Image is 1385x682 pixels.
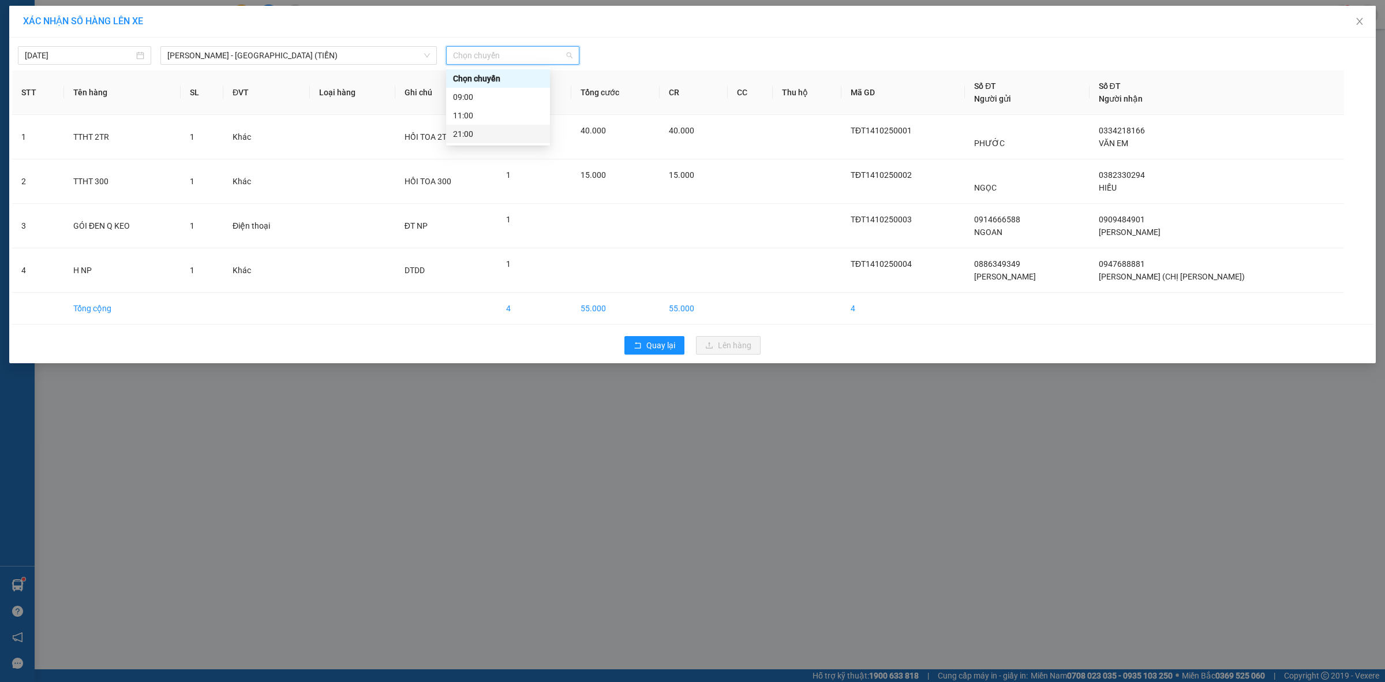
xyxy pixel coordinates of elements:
td: 1 [12,115,64,159]
span: TĐT1410250003 [851,215,912,224]
span: XÁC NHẬN SỐ HÀNG LÊN XE [23,16,143,27]
span: Hồ Chí Minh - Tân Châu (TIỀN) [167,47,430,64]
span: NGỌC [974,183,997,192]
span: DTDD [405,266,425,275]
span: 02838 53 55 57 [99,69,155,78]
td: Khác [223,159,310,204]
span: 0909484901 [1099,215,1145,224]
span: Chọn chuyến [453,47,572,64]
th: ĐVT [223,70,310,115]
span: Số ĐT [1099,81,1121,91]
button: Close [1343,6,1376,38]
th: SL [181,70,223,115]
td: 4 [841,293,965,325]
span: 0914666588 [974,215,1020,224]
td: Khác [223,115,310,159]
span: 1 [190,266,194,275]
span: 1 [506,259,511,269]
th: Mã GD [841,70,965,115]
span: HỒI TOA 300 [405,177,451,186]
th: Thu hộ [773,70,841,115]
th: Tổng cước [571,70,660,115]
td: 2 [12,159,64,204]
span: NGOAN [974,228,1002,237]
div: Chọn chuyến [446,69,550,88]
span: [PERSON_NAME] [974,272,1036,281]
span: 15.000 [581,170,606,180]
span: HIẾU [1099,183,1117,192]
td: 4 [497,293,571,325]
td: TTHT 300 [64,159,181,204]
span: 1 [190,132,194,141]
strong: CÔNG TY TNHH MTV VẬN TẢI [10,6,134,17]
span: Người nhận [1099,94,1143,103]
span: 1 [506,170,511,180]
span: [PERSON_NAME] [1099,228,1161,237]
span: 0886349349 [974,259,1020,269]
td: Điện thoại [223,204,310,248]
span: 1 [190,221,194,230]
td: GÓI ĐEN Q KEO [64,204,181,248]
td: Tổng cộng [64,293,181,325]
span: VĂN EM [1099,139,1128,148]
strong: HIỆP THÀNH [45,18,99,29]
div: 21:00 [453,128,543,140]
span: PHƯỚC [974,139,1005,148]
span: 1 [506,215,511,224]
th: STT [12,70,64,115]
span: close [1355,17,1364,26]
span: 40.000 [669,126,694,135]
strong: VP Gửi : [4,56,102,67]
td: 55.000 [660,293,728,325]
span: HỒI TOA 2TR [405,132,452,141]
div: 09:00 [453,91,543,103]
th: CR [660,70,728,115]
strong: BIÊN NHẬN [168,13,275,36]
td: H NP [64,248,181,293]
td: 3 [12,204,64,248]
span: 15.000 [669,170,694,180]
div: 11:00 [453,109,543,122]
span: rollback [634,341,642,351]
span: Số ĐT [974,81,996,91]
th: CC [728,70,772,115]
span: ĐT NP [405,221,428,230]
span: Tản Đà (Tiền) [37,55,102,68]
input: 14/10/2025 [25,49,134,62]
span: [PERSON_NAME] (CHỊ [PERSON_NAME]) [1099,272,1245,281]
th: Loại hàng [310,70,395,115]
span: 0334218166 [1099,126,1145,135]
span: TĐT1410250002 [851,170,912,180]
span: down [424,52,431,59]
span: Lấy dọc đường : [4,80,83,92]
th: Tên hàng [64,70,181,115]
span: Người gửi [974,94,1011,103]
span: Quay lại [646,339,675,352]
th: Ghi chú [395,70,497,115]
div: Chọn chuyến [453,72,543,85]
span: TĐT1410250001 [851,126,912,135]
button: rollbackQuay lại [624,336,684,355]
span: 40.000 [581,126,606,135]
span: Hotline : 1900 633 622 [26,31,119,42]
td: Khác [223,248,310,293]
span: 026 Tản Đà - Lô E, P11, Q5 | [4,69,155,78]
td: TTHT 2TR [64,115,181,159]
button: uploadLên hàng [696,336,761,355]
span: 0382330294 [1099,170,1145,180]
td: 55.000 [571,293,660,325]
span: 1 [190,177,194,186]
span: TĐT1410250004 [851,259,912,269]
td: 4 [12,248,64,293]
span: 0947688881 [1099,259,1145,269]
